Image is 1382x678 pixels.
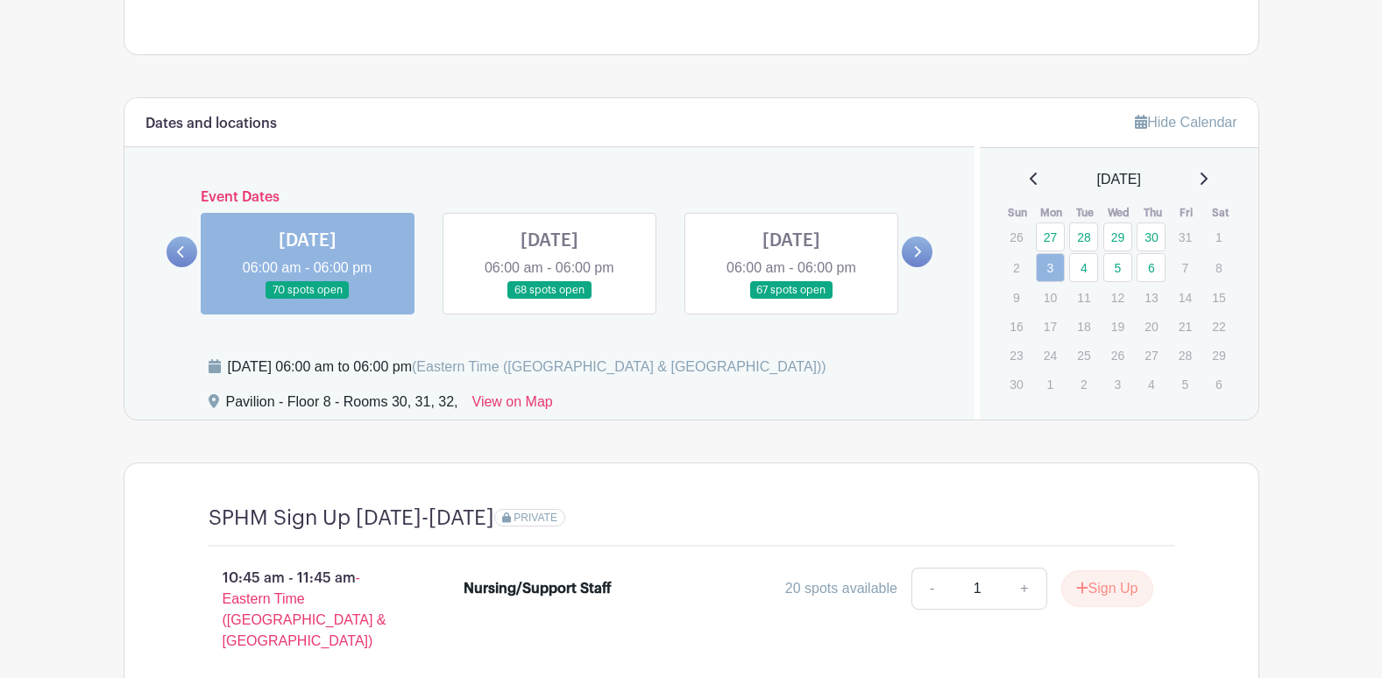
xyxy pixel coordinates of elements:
th: Fri [1170,204,1204,222]
button: Sign Up [1061,570,1153,607]
p: 21 [1171,313,1200,340]
p: 29 [1204,342,1233,369]
h6: Dates and locations [145,116,277,132]
a: 30 [1137,222,1166,251]
div: [DATE] 06:00 am to 06:00 pm [228,357,826,378]
p: 3 [1103,371,1132,398]
p: 2 [1069,371,1098,398]
span: [DATE] [1097,169,1141,190]
p: 2 [1002,254,1031,281]
p: 1 [1036,371,1065,398]
p: 23 [1002,342,1031,369]
th: Sun [1001,204,1035,222]
div: Pavilion - Floor 8 - Rooms 30, 31, 32, [226,392,458,420]
a: View on Map [472,392,553,420]
th: Wed [1102,204,1137,222]
a: 4 [1069,253,1098,282]
p: 28 [1171,342,1200,369]
a: - [911,568,952,610]
p: 18 [1069,313,1098,340]
p: 7 [1171,254,1200,281]
span: (Eastern Time ([GEOGRAPHIC_DATA] & [GEOGRAPHIC_DATA])) [412,359,826,374]
p: 22 [1204,313,1233,340]
p: 26 [1002,223,1031,251]
h4: SPHM Sign Up [DATE]-[DATE] [209,505,494,531]
p: 25 [1069,342,1098,369]
p: 10:45 am - 11:45 am [181,561,436,659]
p: 20 [1137,313,1166,340]
p: 27 [1137,342,1166,369]
p: 16 [1002,313,1031,340]
p: 31 [1171,223,1200,251]
h6: Event Dates [197,189,903,206]
p: 14 [1171,284,1200,311]
div: Nursing/Support Staff [464,578,612,599]
span: PRIVATE [514,512,557,524]
p: 17 [1036,313,1065,340]
a: 5 [1103,253,1132,282]
p: 26 [1103,342,1132,369]
a: 3 [1036,253,1065,282]
a: Hide Calendar [1135,115,1237,130]
div: 20 spots available [785,578,897,599]
p: 1 [1204,223,1233,251]
a: 29 [1103,222,1132,251]
p: 5 [1171,371,1200,398]
p: 30 [1002,371,1031,398]
th: Tue [1068,204,1102,222]
p: 12 [1103,284,1132,311]
p: 6 [1204,371,1233,398]
p: 9 [1002,284,1031,311]
p: 15 [1204,284,1233,311]
a: 28 [1069,222,1098,251]
p: 10 [1036,284,1065,311]
a: + [1003,568,1046,610]
a: 27 [1036,222,1065,251]
th: Sat [1203,204,1237,222]
th: Mon [1035,204,1069,222]
th: Thu [1136,204,1170,222]
p: 8 [1204,254,1233,281]
p: 13 [1137,284,1166,311]
span: - Eastern Time ([GEOGRAPHIC_DATA] & [GEOGRAPHIC_DATA]) [223,570,386,648]
p: 19 [1103,313,1132,340]
p: 4 [1137,371,1166,398]
p: 24 [1036,342,1065,369]
a: 6 [1137,253,1166,282]
p: 11 [1069,284,1098,311]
